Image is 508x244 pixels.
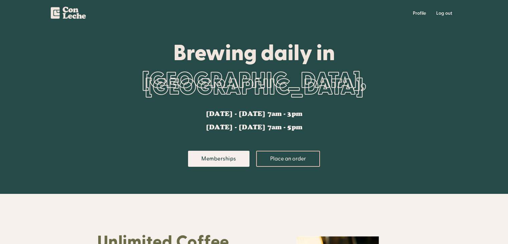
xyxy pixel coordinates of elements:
a: home [51,3,86,21]
a: Memberships [188,151,249,167]
a: Profile [408,3,431,23]
div: [DATE] - [DATE] 7am - 3pm [DATE] - [DATE] 7am - 5pm [206,111,302,131]
a: Place an order [256,151,320,167]
div: [GEOGRAPHIC_DATA], [GEOGRAPHIC_DATA] [97,64,411,104]
div: Brewing daily in [97,41,411,64]
a: Log out [431,3,457,23]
